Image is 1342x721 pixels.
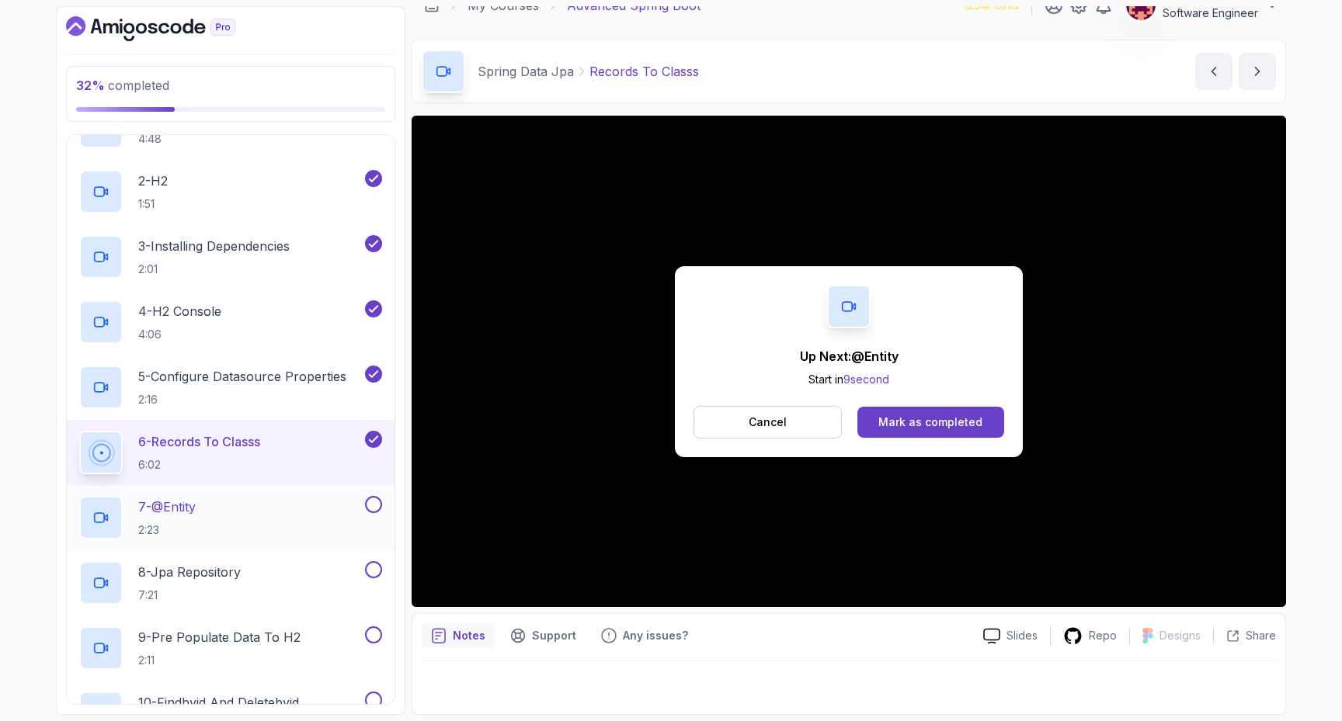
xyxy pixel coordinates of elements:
[138,432,260,451] p: 6 - Records To Classs
[1089,628,1117,643] p: Repo
[79,626,382,670] button: 9-Pre Populate Data To H22:11
[843,373,889,386] span: 9 second
[971,628,1050,644] a: Slides
[79,431,382,474] button: 6-Records To Classs6:02
[800,347,899,366] p: Up Next: @Entity
[138,262,290,277] p: 2:01
[138,628,301,646] p: 9 - Pre Populate Data To H2
[138,327,221,342] p: 4:06
[1246,628,1276,643] p: Share
[76,78,105,93] span: 32 %
[138,237,290,255] p: 3 - Installing Dependencies
[138,522,196,538] p: 2:23
[138,653,301,668] p: 2:11
[1195,53,1232,90] button: previous content
[623,628,688,643] p: Any issues?
[138,172,168,190] p: 2 - H2
[79,496,382,539] button: 7-@Entity2:23
[138,588,241,603] p: 7:21
[589,62,699,81] p: Records To Classs
[138,131,267,147] p: 4:48
[66,16,271,41] a: Dashboard
[76,78,169,93] span: completed
[79,561,382,605] button: 8-Jpa Repository7:21
[138,367,346,386] p: 5 - Configure Datasource Properties
[138,302,221,321] p: 4 - H2 Console
[532,628,576,643] p: Support
[1159,628,1201,643] p: Designs
[79,235,382,279] button: 3-Installing Dependencies2:01
[138,196,168,212] p: 1:51
[1239,53,1276,90] button: next content
[138,457,260,473] p: 6:02
[478,62,574,81] p: Spring Data Jpa
[422,623,495,648] button: notes button
[138,693,299,712] p: 10 - Findbyid And Deletebyid
[1213,628,1276,643] button: Share
[79,300,382,344] button: 4-H2 Console4:06
[694,406,842,438] button: Cancel
[1006,628,1038,643] p: Slides
[800,372,899,387] p: Start in
[1163,5,1258,21] p: Software Engineer
[138,392,346,407] p: 2:16
[857,407,1004,438] button: Mark as completed
[749,414,787,430] p: Cancel
[79,366,382,409] button: 5-Configure Datasource Properties2:16
[1051,626,1129,646] a: Repo
[79,170,382,213] button: 2-H21:51
[878,414,982,430] div: Mark as completed
[138,563,241,581] p: 8 - Jpa Repository
[138,497,196,516] p: 7 - @Entity
[501,623,586,648] button: Support button
[453,628,485,643] p: Notes
[412,116,1286,607] iframe: 6 - Records to Classs
[592,623,697,648] button: Feedback button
